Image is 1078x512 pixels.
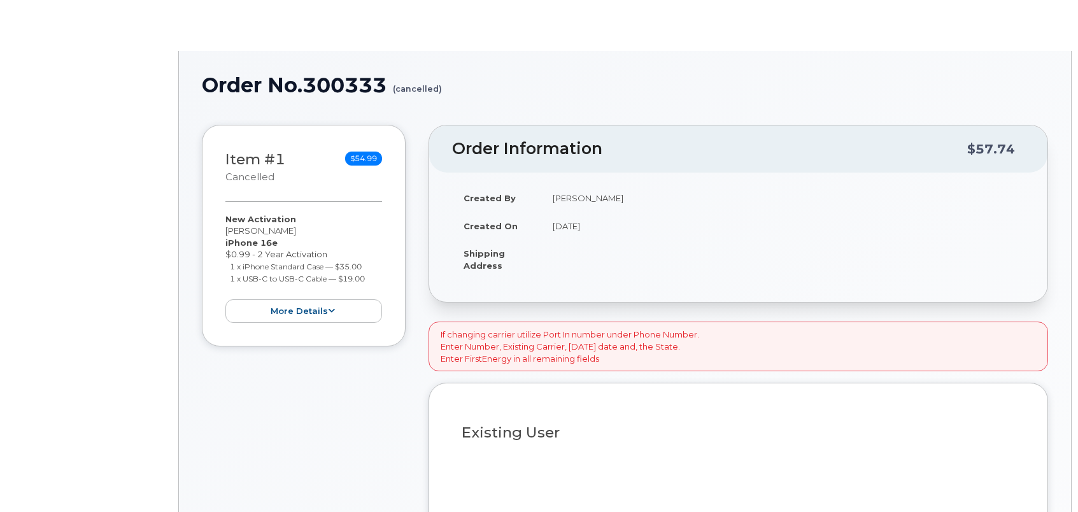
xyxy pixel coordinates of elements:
strong: Shipping Address [464,248,505,271]
strong: New Activation [225,214,296,224]
h2: Order Information [452,140,967,158]
td: [DATE] [541,212,1025,240]
h3: Item #1 [225,152,285,184]
small: 1 x iPhone Standard Case — $35.00 [230,262,362,271]
span: $54.99 [345,152,382,166]
small: (cancelled) [393,74,442,94]
small: cancelled [225,171,274,183]
div: $57.74 [967,137,1015,161]
p: If changing carrier utilize Port In number under Phone Number. Enter Number, Existing Carrier, [D... [441,329,699,364]
strong: Created By [464,193,516,203]
strong: Created On [464,221,518,231]
div: [PERSON_NAME] $0.99 - 2 Year Activation [225,213,382,323]
small: 1 x USB-C to USB-C Cable — $19.00 [230,274,365,283]
h3: Existing User [462,425,1015,441]
h1: Order No.300333 [202,74,1048,96]
button: more details [225,299,382,323]
strong: iPhone 16e [225,238,278,248]
td: [PERSON_NAME] [541,184,1025,212]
